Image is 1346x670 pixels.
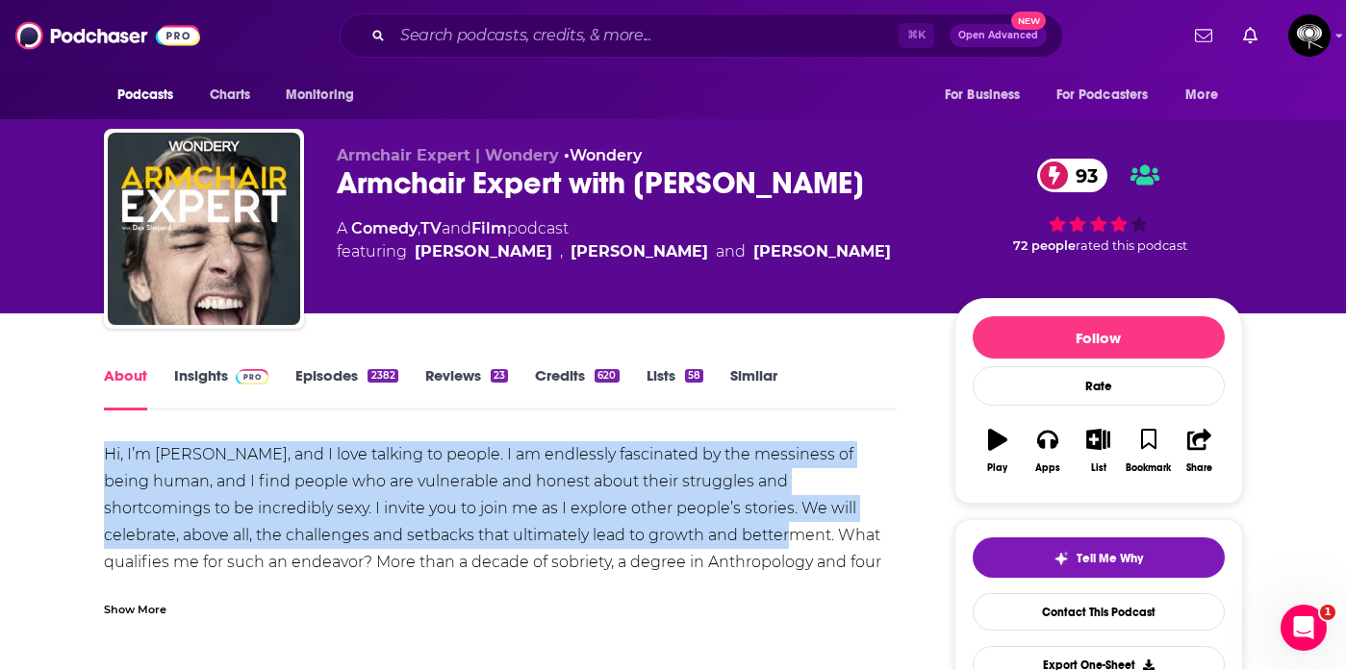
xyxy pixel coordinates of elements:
[1187,19,1220,52] a: Show notifications dropdown
[337,146,559,164] span: Armchair Expert | Wondery
[685,369,703,383] div: 58
[1044,77,1177,113] button: open menu
[535,366,619,410] a: Credits620
[954,146,1243,265] div: 93 72 peoplerated this podcast
[425,366,508,410] a: Reviews23
[1091,462,1106,474] div: List
[1126,462,1171,474] div: Bookmark
[236,369,269,385] img: Podchaser Pro
[1056,82,1149,109] span: For Podcasters
[337,240,891,263] span: featuring
[491,369,508,383] div: 23
[973,316,1225,359] button: Follow
[1185,82,1218,109] span: More
[1013,238,1076,253] span: 72 people
[1281,605,1327,651] iframe: Intercom live chat
[1076,238,1187,253] span: rated this podcast
[15,17,200,54] img: Podchaser - Follow, Share and Rate Podcasts
[337,217,891,263] div: A podcast
[174,366,269,410] a: InsightsPodchaser Pro
[595,369,619,383] div: 620
[931,77,1045,113] button: open menu
[1320,605,1335,620] span: 1
[560,240,563,263] span: ,
[340,13,1063,58] div: Search podcasts, credits, & more...
[442,219,471,237] span: and
[973,593,1225,631] a: Contact This Podcast
[730,366,777,410] a: Similar
[1172,77,1242,113] button: open menu
[1073,416,1123,485] button: List
[1124,416,1174,485] button: Bookmark
[1056,159,1107,192] span: 93
[1174,416,1224,485] button: Share
[420,219,442,237] a: TV
[418,219,420,237] span: ,
[1035,462,1060,474] div: Apps
[973,366,1225,406] div: Rate
[368,369,397,383] div: 2382
[272,77,379,113] button: open menu
[647,366,703,410] a: Lists58
[295,366,397,410] a: Episodes2382
[1037,159,1107,192] a: 93
[716,240,746,263] span: and
[973,416,1023,485] button: Play
[987,462,1007,474] div: Play
[393,20,899,51] input: Search podcasts, credits, & more...
[571,240,708,263] a: Monica Padman
[286,82,354,109] span: Monitoring
[1023,416,1073,485] button: Apps
[958,31,1038,40] span: Open Advanced
[1288,14,1331,57] img: User Profile
[753,240,891,263] a: Liz Plank
[471,219,507,237] a: Film
[415,240,552,263] a: Dax Shepard
[351,219,418,237] a: Comedy
[117,82,174,109] span: Podcasts
[104,366,147,410] a: About
[1011,12,1046,30] span: New
[1186,462,1212,474] div: Share
[945,82,1021,109] span: For Business
[1054,551,1069,566] img: tell me why sparkle
[108,133,300,325] img: Armchair Expert with Dax Shepard
[210,82,251,109] span: Charts
[564,146,642,164] span: •
[570,146,642,164] a: Wondery
[1235,19,1265,52] a: Show notifications dropdown
[197,77,263,113] a: Charts
[104,77,199,113] button: open menu
[1288,14,1331,57] button: Show profile menu
[1077,551,1143,566] span: Tell Me Why
[950,24,1047,47] button: Open AdvancedNew
[1288,14,1331,57] span: Logged in as columbiapub
[899,23,934,48] span: ⌘ K
[973,537,1225,578] button: tell me why sparkleTell Me Why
